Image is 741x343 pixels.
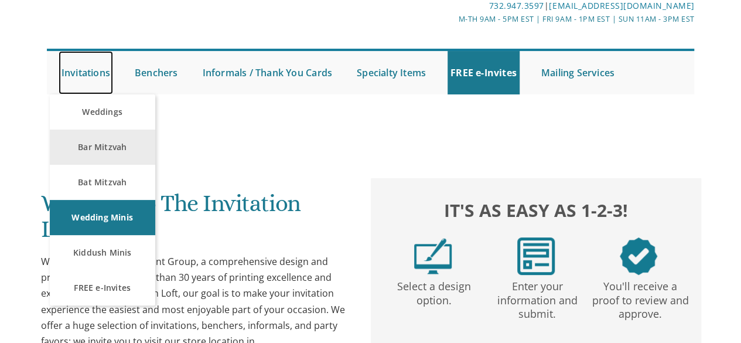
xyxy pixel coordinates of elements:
p: Select a design option. [385,275,483,307]
h1: Welcome to The Invitation Loft! [41,191,350,251]
p: You'll receive a proof to review and approve. [591,275,689,321]
a: Kiddush Minis [50,235,155,270]
a: Specialty Items [354,51,429,94]
img: step3.png [620,237,657,275]
a: FREE e-Invites [448,51,520,94]
a: Wedding Minis [50,200,155,235]
a: Benchers [132,51,181,94]
img: step1.png [414,237,452,275]
a: Weddings [50,94,155,130]
a: Bat Mitzvah [50,165,155,200]
img: step2.png [517,237,555,275]
p: Enter your information and submit. [488,275,586,321]
a: Bar Mitzvah [50,130,155,165]
div: M-Th 9am - 5pm EST | Fri 9am - 1pm EST | Sun 11am - 3pm EST [263,13,694,25]
a: Mailing Services [538,51,617,94]
h2: It's as easy as 1-2-3! [381,197,690,223]
a: Invitations [59,51,113,94]
a: FREE e-Invites [50,270,155,305]
a: Informals / Thank You Cards [200,51,335,94]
